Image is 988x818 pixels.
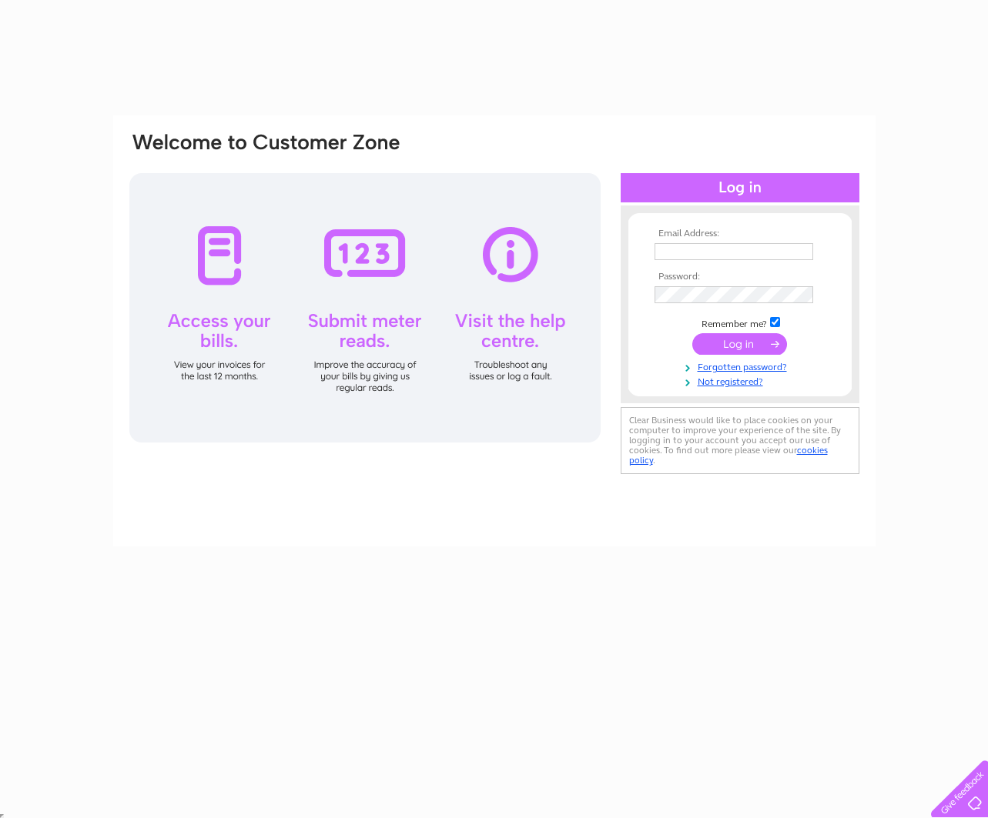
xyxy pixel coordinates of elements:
a: Forgotten password? [655,359,829,373]
th: Email Address: [651,229,829,239]
td: Remember me? [651,315,829,330]
th: Password: [651,272,829,282]
div: Clear Business would like to place cookies on your computer to improve your experience of the sit... [621,407,859,474]
a: Not registered? [655,373,829,388]
input: Submit [692,333,787,355]
a: cookies policy [629,445,828,466]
